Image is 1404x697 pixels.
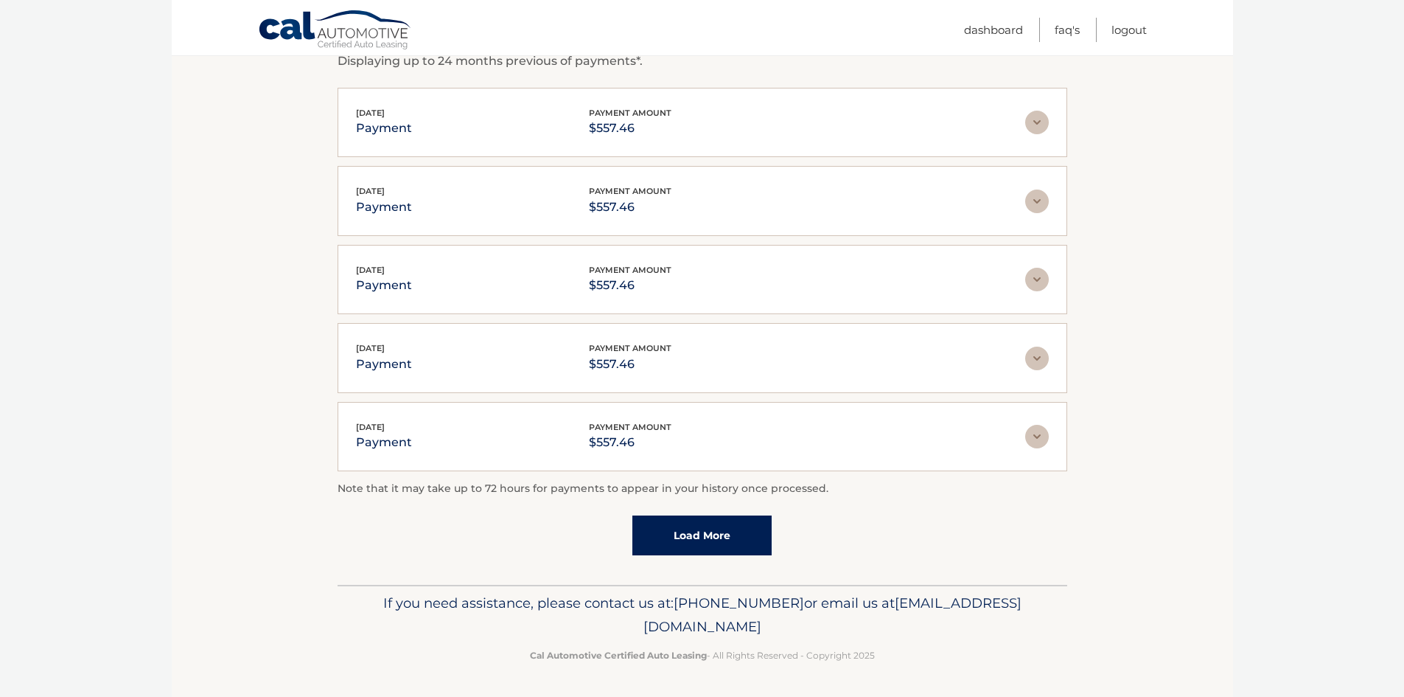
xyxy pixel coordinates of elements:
[589,343,671,353] span: payment amount
[356,422,385,432] span: [DATE]
[1055,18,1080,42] a: FAQ's
[258,10,413,52] a: Cal Automotive
[530,650,707,661] strong: Cal Automotive Certified Auto Leasing
[589,108,671,118] span: payment amount
[356,186,385,196] span: [DATE]
[1111,18,1147,42] a: Logout
[589,186,671,196] span: payment amount
[338,480,1067,498] p: Note that it may take up to 72 hours for payments to appear in your history once processed.
[1025,190,1049,213] img: accordion-rest.svg
[674,594,804,611] span: [PHONE_NUMBER]
[338,52,1067,70] p: Displaying up to 24 months previous of payments*.
[356,108,385,118] span: [DATE]
[589,265,671,275] span: payment amount
[347,648,1058,663] p: - All Rights Reserved - Copyright 2025
[589,432,671,453] p: $557.46
[356,343,385,353] span: [DATE]
[643,594,1021,635] span: [EMAIL_ADDRESS][DOMAIN_NAME]
[589,354,671,375] p: $557.46
[1025,425,1049,448] img: accordion-rest.svg
[1025,347,1049,370] img: accordion-rest.svg
[356,118,412,139] p: payment
[964,18,1023,42] a: Dashboard
[1025,268,1049,291] img: accordion-rest.svg
[356,197,412,218] p: payment
[589,422,671,432] span: payment amount
[589,197,671,218] p: $557.46
[1025,111,1049,134] img: accordion-rest.svg
[356,354,412,375] p: payment
[589,118,671,139] p: $557.46
[356,275,412,296] p: payment
[356,432,412,453] p: payment
[632,516,772,555] a: Load More
[347,592,1058,639] p: If you need assistance, please contact us at: or email us at
[589,275,671,296] p: $557.46
[356,265,385,275] span: [DATE]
